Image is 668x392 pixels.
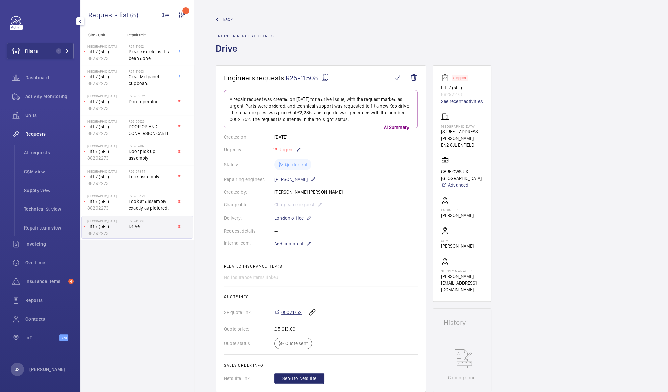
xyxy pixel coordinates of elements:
[87,94,126,98] p: [GEOGRAPHIC_DATA]
[88,11,130,19] span: Requests list
[87,123,126,130] p: Lift 7 (5FL)
[441,212,474,219] p: [PERSON_NAME]
[87,69,126,73] p: [GEOGRAPHIC_DATA]
[25,297,74,304] span: Reports
[448,374,476,381] p: Coming soon
[87,144,126,148] p: [GEOGRAPHIC_DATA]
[87,205,126,211] p: 88292273
[25,112,74,119] span: Units
[25,316,74,322] span: Contacts
[87,80,126,87] p: 88292273
[87,44,126,48] p: [GEOGRAPHIC_DATA]
[56,48,61,54] span: 1
[223,16,233,23] span: Back
[441,243,474,249] p: [PERSON_NAME]
[129,48,173,62] span: Please delete as it’s been done
[87,198,126,205] p: Lift 7 (5FL)
[274,175,316,183] p: [PERSON_NAME]
[129,44,173,48] h2: R24-11592
[127,32,171,37] p: Repair title
[87,230,126,237] p: 88292273
[129,148,173,161] span: Door pick up assembly
[80,32,125,37] p: Site - Unit
[441,98,483,105] a: See recent activities
[129,144,173,148] h2: R25-07492
[274,373,324,384] button: Send to Netsuite
[15,366,20,373] p: JS
[444,319,480,326] h1: History
[87,130,126,137] p: 88292273
[230,96,412,123] p: A repair request was created on [DATE] for a drive issue, with the request marked as urgent. Part...
[25,131,74,137] span: Requests
[129,98,173,105] span: Door operator
[129,123,173,137] span: DOOR OP AND CONVERSION CABLE
[25,334,59,341] span: IoT
[87,105,126,112] p: 88292273
[224,264,418,269] h2: Related insurance item(s)
[274,214,312,222] p: London office
[7,43,74,59] button: Filters1
[68,279,74,284] span: 4
[24,224,74,231] span: Repair team view
[87,219,126,223] p: [GEOGRAPHIC_DATA]
[29,366,66,373] p: [PERSON_NAME]
[282,375,316,382] span: Send to Netsuite
[87,223,126,230] p: Lift 7 (5FL)
[286,74,329,82] span: R25-11508
[441,124,483,128] p: [GEOGRAPHIC_DATA]
[441,273,483,293] p: [PERSON_NAME][EMAIL_ADDRESS][DOMAIN_NAME]
[24,206,74,212] span: Technical S. view
[87,119,126,123] p: [GEOGRAPHIC_DATA]
[129,94,173,98] h2: R25-06572
[216,34,274,38] h2: Engineer request details
[224,363,418,368] h2: Sales order info
[25,278,66,285] span: Insurance items
[441,84,483,91] p: Lift 7 (5FL)
[278,147,294,152] span: Urgent
[129,69,173,73] h2: R24-11593
[87,48,126,55] p: Lift 7 (5FL)
[453,77,466,79] p: Stopped
[25,259,74,266] span: Overtime
[274,240,303,247] span: Add comment
[129,219,173,223] h2: R25-11508
[274,309,302,316] a: 00021752
[87,73,126,80] p: Lift 7 (5FL)
[129,169,173,173] h2: R25-07844
[224,74,284,82] span: Engineers requests
[87,173,126,180] p: Lift 7 (5FL)
[25,93,74,100] span: Activity Monitoring
[25,74,74,81] span: Dashboard
[216,42,274,65] h1: Drive
[129,119,173,123] h2: R25-06929
[224,294,418,299] h2: Quote info
[25,241,74,247] span: Invoicing
[87,169,126,173] p: [GEOGRAPHIC_DATA]
[129,194,173,198] h2: R25-08422
[59,334,68,341] span: Beta
[281,309,302,316] span: 00021752
[87,55,126,62] p: 88292273
[441,182,483,188] a: Advanced
[129,198,173,211] span: Look at dissembly exactly as pictured please
[441,142,483,148] p: EN2 8JL ENFIELD
[87,180,126,187] p: 88292273
[87,194,126,198] p: [GEOGRAPHIC_DATA]
[441,269,483,273] p: Supply manager
[87,155,126,161] p: 88292273
[381,124,412,131] p: AI Summary
[24,168,74,175] span: CSM view
[129,223,173,230] span: Drive
[441,91,483,98] p: 88292273
[87,148,126,155] p: Lift 7 (5FL)
[441,168,483,182] p: CBRE GWS UK- [GEOGRAPHIC_DATA]
[441,128,483,142] p: [STREET_ADDRESS][PERSON_NAME]
[24,149,74,156] span: All requests
[129,73,173,87] span: Clear Mrl panel cupboard
[87,98,126,105] p: Lift 7 (5FL)
[441,208,474,212] p: Engineer
[441,239,474,243] p: CSM
[24,187,74,194] span: Supply view
[129,173,173,180] span: Lock assembly
[441,74,452,82] img: elevator.svg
